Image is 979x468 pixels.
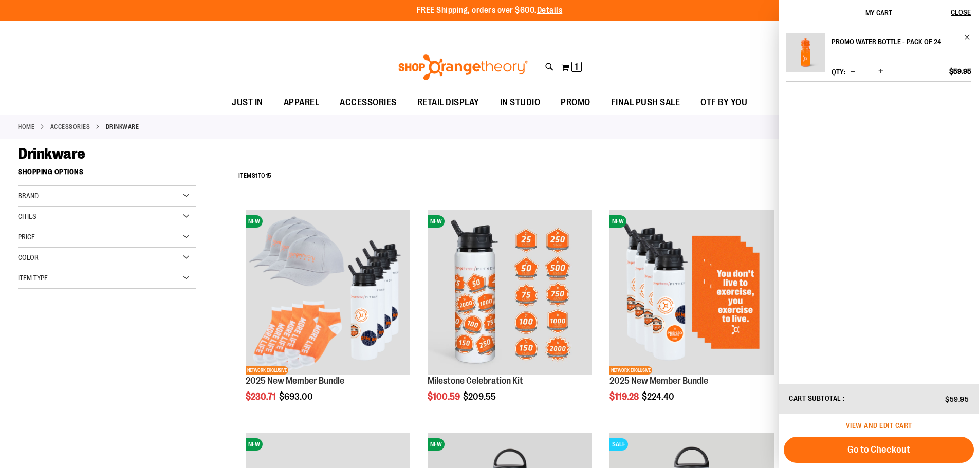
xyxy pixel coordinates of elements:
[329,91,407,114] a: ACCESSORIES
[847,444,910,455] span: Go to Checkout
[246,376,344,386] a: 2025 New Member Bundle
[428,376,523,386] a: Milestone Celebration Kit
[407,91,490,115] a: RETAIL DISPLAY
[106,122,139,132] strong: Drinkware
[340,91,397,114] span: ACCESSORIES
[279,391,315,402] span: $693.00
[609,215,626,228] span: NEW
[609,391,640,402] span: $119.28
[417,5,563,16] p: FREE Shipping, orders over $600.
[422,205,597,428] div: product
[846,421,912,429] a: View and edit cart
[609,210,774,376] a: 2025 New Member BundleNEWNETWORK EXCLUSIVE
[609,210,774,375] img: 2025 New Member Bundle
[18,253,39,261] span: Color
[832,68,845,76] label: Qty
[266,172,272,179] span: 15
[951,8,971,16] span: Close
[428,438,445,451] span: NEW
[876,67,886,77] button: Increase product quantity
[490,91,551,115] a: IN STUDIO
[690,91,758,115] a: OTF BY YOU
[609,366,652,375] span: NETWORK EXCLUSIVE
[18,274,48,282] span: Item Type
[18,122,34,132] a: Home
[428,391,461,402] span: $100.59
[700,91,747,114] span: OTF BY YOU
[848,67,858,77] button: Decrease product quantity
[786,33,825,79] a: Promo Water Bottle - Pack of 24
[609,438,628,451] span: SALE
[428,215,445,228] span: NEW
[284,91,320,114] span: APPAREL
[949,67,971,76] span: $59.95
[789,394,841,402] span: Cart Subtotal
[601,91,691,115] a: FINAL PUSH SALE
[537,6,563,15] a: Details
[784,437,974,463] button: Go to Checkout
[428,210,592,376] a: Milestone Celebration KitNEW
[50,122,90,132] a: ACCESSORIES
[500,91,541,114] span: IN STUDIO
[246,210,410,376] a: 2025 New Member BundleNEWNETWORK EXCLUSIVE
[241,205,415,428] div: product
[18,192,39,200] span: Brand
[609,376,708,386] a: 2025 New Member Bundle
[273,91,330,115] a: APPAREL
[232,91,263,114] span: JUST IN
[417,91,479,114] span: RETAIL DISPLAY
[18,163,196,186] strong: Shopping Options
[945,395,969,403] span: $59.95
[611,91,680,114] span: FINAL PUSH SALE
[246,366,288,375] span: NETWORK EXCLUSIVE
[238,168,272,184] h2: Items to
[255,172,258,179] span: 1
[428,210,592,375] img: Milestone Celebration Kit
[463,391,497,402] span: $209.55
[832,33,971,50] a: Promo Water Bottle - Pack of 24
[18,212,36,220] span: Cities
[786,33,825,72] img: Promo Water Bottle - Pack of 24
[575,62,578,72] span: 1
[832,33,957,50] h2: Promo Water Bottle - Pack of 24
[246,215,263,228] span: NEW
[550,91,601,115] a: PROMO
[642,391,676,402] span: $224.40
[18,233,35,241] span: Price
[786,33,971,82] li: Product
[604,205,779,428] div: product
[246,391,278,402] span: $230.71
[221,91,273,115] a: JUST IN
[964,33,971,41] a: Remove item
[246,210,410,375] img: 2025 New Member Bundle
[246,438,263,451] span: NEW
[865,9,892,17] span: My Cart
[18,145,85,162] span: Drinkware
[561,91,590,114] span: PROMO
[397,54,530,80] img: Shop Orangetheory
